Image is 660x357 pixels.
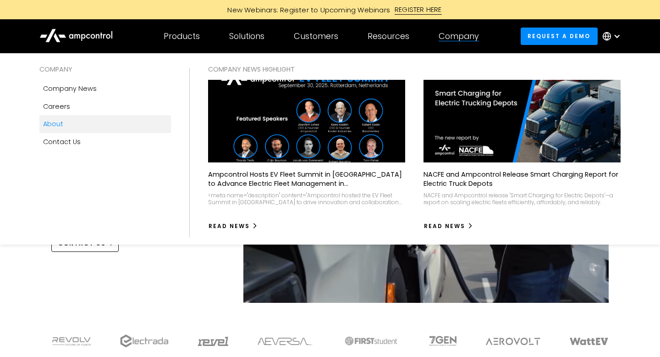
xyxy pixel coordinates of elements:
[43,84,97,94] div: Company news
[209,222,250,230] div: Read News
[423,192,621,206] div: NACFE and Ampcontrol release 'Smart Charging for Electric Depots'—a report on scaling electric fl...
[120,335,168,347] img: electrada logo
[39,115,171,133] a: About
[521,28,598,45] a: Request a demo
[439,31,479,41] div: Company
[124,5,536,15] a: New Webinars: Register to Upcoming WebinarsREGISTER HERE
[395,5,442,15] div: REGISTER HERE
[229,31,264,41] div: Solutions
[43,101,70,112] div: Careers
[423,219,473,234] a: Read News
[208,170,405,188] p: Ampcontrol Hosts EV Fleet Summit in [GEOGRAPHIC_DATA] to Advance Electric Fleet Management in [GE...
[39,98,171,115] a: Careers
[43,137,81,147] div: Contact Us
[43,119,63,129] div: About
[208,192,405,206] div: <meta name="description" content="Ampcontrol hosted the EV Fleet Summit in [GEOGRAPHIC_DATA] to d...
[218,5,395,15] div: New Webinars: Register to Upcoming Webinars
[294,31,338,41] div: Customers
[368,31,409,41] div: Resources
[570,338,608,345] img: WattEV logo
[39,64,171,74] div: COMPANY
[486,338,540,345] img: Aerovolt Logo
[164,31,200,41] div: Products
[39,133,171,151] a: Contact Us
[39,80,171,97] a: Company news
[424,222,465,230] div: Read News
[423,170,621,188] p: NACFE and Ampcontrol Release Smart Charging Report for Electric Truck Depots
[208,64,620,74] div: COMPANY NEWS Highlight
[208,219,258,234] a: Read News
